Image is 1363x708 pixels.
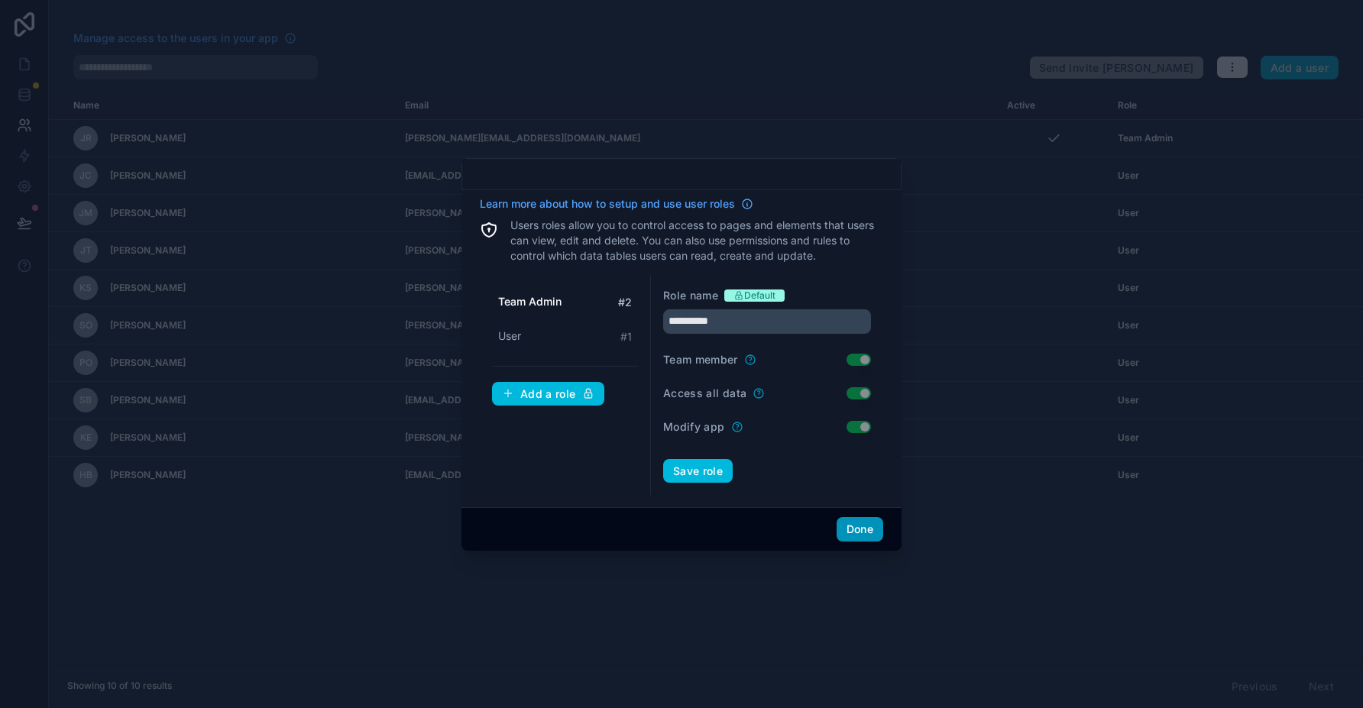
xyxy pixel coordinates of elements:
[663,419,725,435] label: Modify app
[498,328,521,344] span: User
[663,386,746,401] label: Access all data
[480,196,753,212] a: Learn more about how to setup and use user roles
[663,459,733,483] button: Save role
[618,295,632,310] span: # 2
[663,352,738,367] label: Team member
[744,289,775,302] span: Default
[510,218,883,263] p: Users roles allow you to control access to pages and elements that users can view, edit and delet...
[480,196,735,212] span: Learn more about how to setup and use user roles
[502,387,594,401] div: Add a role
[620,329,632,344] span: # 1
[492,382,604,406] button: Add a role
[837,517,883,542] button: Done
[663,288,718,303] label: Role name
[498,294,562,309] span: Team Admin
